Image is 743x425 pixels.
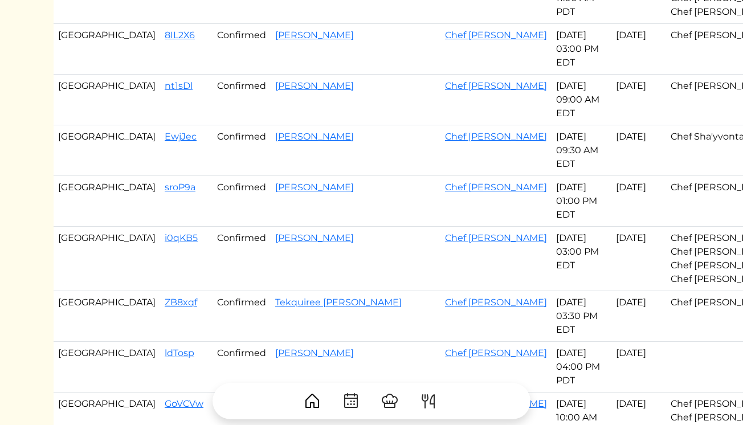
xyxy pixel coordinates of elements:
[445,348,547,358] a: Chef [PERSON_NAME]
[213,176,271,227] td: Confirmed
[303,392,321,410] img: House-9bf13187bcbb5817f509fe5e7408150f90897510c4275e13d0d5fca38e0b5951.svg
[552,125,611,176] td: [DATE] 09:30 AM EDT
[54,176,160,227] td: [GEOGRAPHIC_DATA]
[213,75,271,125] td: Confirmed
[165,182,195,193] a: sroP9a
[552,291,611,342] td: [DATE] 03:30 PM EDT
[275,297,402,308] a: Tekquiree [PERSON_NAME]
[54,24,160,75] td: [GEOGRAPHIC_DATA]
[54,342,160,393] td: [GEOGRAPHIC_DATA]
[275,182,354,193] a: [PERSON_NAME]
[165,80,193,91] a: nt1sDl
[611,227,666,291] td: [DATE]
[611,125,666,176] td: [DATE]
[445,131,547,142] a: Chef [PERSON_NAME]
[552,227,611,291] td: [DATE] 03:00 PM EDT
[611,291,666,342] td: [DATE]
[275,232,354,243] a: [PERSON_NAME]
[54,75,160,125] td: [GEOGRAPHIC_DATA]
[165,297,197,308] a: ZB8xqf
[419,392,438,410] img: ForkKnife-55491504ffdb50bab0c1e09e7649658475375261d09fd45db06cec23bce548bf.svg
[445,182,547,193] a: Chef [PERSON_NAME]
[275,348,354,358] a: [PERSON_NAME]
[611,342,666,393] td: [DATE]
[54,291,160,342] td: [GEOGRAPHIC_DATA]
[552,24,611,75] td: [DATE] 03:00 PM EDT
[445,30,547,40] a: Chef [PERSON_NAME]
[54,227,160,291] td: [GEOGRAPHIC_DATA]
[165,131,197,142] a: EwjJec
[165,30,195,40] a: 8IL2X6
[611,75,666,125] td: [DATE]
[275,30,354,40] a: [PERSON_NAME]
[213,291,271,342] td: Confirmed
[275,80,354,91] a: [PERSON_NAME]
[445,232,547,243] a: Chef [PERSON_NAME]
[213,125,271,176] td: Confirmed
[552,176,611,227] td: [DATE] 01:00 PM EDT
[54,125,160,176] td: [GEOGRAPHIC_DATA]
[165,348,194,358] a: ldTosp
[213,24,271,75] td: Confirmed
[213,227,271,291] td: Confirmed
[381,392,399,410] img: ChefHat-a374fb509e4f37eb0702ca99f5f64f3b6956810f32a249b33092029f8484b388.svg
[445,297,547,308] a: Chef [PERSON_NAME]
[552,342,611,393] td: [DATE] 04:00 PM PDT
[445,80,547,91] a: Chef [PERSON_NAME]
[552,75,611,125] td: [DATE] 09:00 AM EDT
[342,392,360,410] img: CalendarDots-5bcf9d9080389f2a281d69619e1c85352834be518fbc73d9501aef674afc0d57.svg
[611,24,666,75] td: [DATE]
[165,232,198,243] a: i0qKB5
[213,342,271,393] td: Confirmed
[275,131,354,142] a: [PERSON_NAME]
[611,176,666,227] td: [DATE]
